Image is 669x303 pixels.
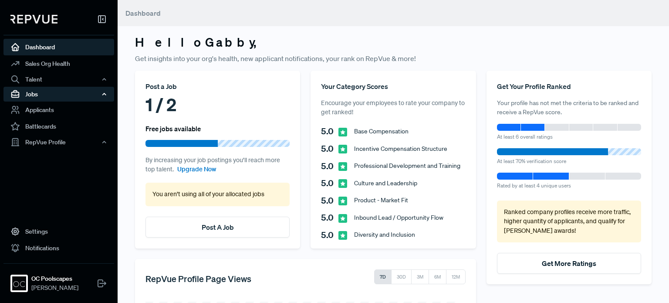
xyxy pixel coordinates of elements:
[374,269,392,284] button: 7D
[411,269,429,284] button: 3M
[497,81,641,92] div: Get Your Profile Ranked
[202,223,234,232] a: Post A Job
[354,230,415,239] span: Diversity and Inclusion
[145,217,290,238] button: Post A Job
[321,211,338,224] span: 5.0
[354,213,443,222] span: Inbound Lead / Opportunity Flow
[321,228,338,242] span: 5.0
[321,160,338,173] span: 5.0
[145,156,290,174] p: By increasing your job postings you’ll reach more top talent.
[354,144,447,153] span: Incentive Compensation Structure
[3,118,114,135] a: Battlecards
[3,263,114,296] a: OC PoolscapesOC Poolscapes[PERSON_NAME]
[145,125,201,133] h6: Free jobs available
[321,81,465,92] div: Your Category Scores
[497,253,641,274] button: Get More Ratings
[135,53,652,64] p: Get insights into your org's health, new applicant notifications, your rank on RepVue & more!
[3,102,114,118] a: Applicants
[321,142,338,155] span: 5.0
[10,15,57,24] img: RepVue
[152,190,283,199] p: You aren’t using all of your allocated jobs
[321,125,338,138] span: 5.0
[391,269,412,284] button: 30D
[145,81,290,92] div: Post a Job
[3,223,114,240] a: Settings
[504,208,634,236] p: Ranked company profiles receive more traffic, higher quantity of applicants, and qualify for [PER...
[31,274,78,283] strong: OC Poolscapes
[177,165,216,174] a: Upgrade Now
[3,72,114,87] button: Talent
[446,269,466,284] button: 12M
[497,133,553,140] span: At least 6 overall ratings
[354,179,417,188] span: Culture and Leadership
[497,157,566,165] span: At least 70% verification score
[3,87,114,102] button: Jobs
[321,194,338,207] span: 5.0
[497,99,641,117] p: Your profile has not met the criteria to be ranked and receive a RepVue score.
[145,273,251,284] h5: RepVue Profile Page Views
[429,269,446,284] button: 6M
[135,35,652,50] h3: Hello Gabby ,
[31,283,78,293] span: [PERSON_NAME]
[354,127,409,136] span: Base Compensation
[145,92,290,118] div: 1 / 2
[321,177,338,190] span: 5.0
[354,161,460,170] span: Professional Development and Training
[3,55,114,72] a: Sales Org Health
[354,196,408,205] span: Product - Market Fit
[321,99,465,117] p: Encourage your employees to rate your company to get ranked!
[3,39,114,55] a: Dashboard
[3,240,114,256] a: Notifications
[12,276,26,290] img: OC Poolscapes
[125,9,161,17] span: Dashboard
[497,182,571,189] span: Rated by at least 4 unique users
[3,135,114,150] button: RepVue Profile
